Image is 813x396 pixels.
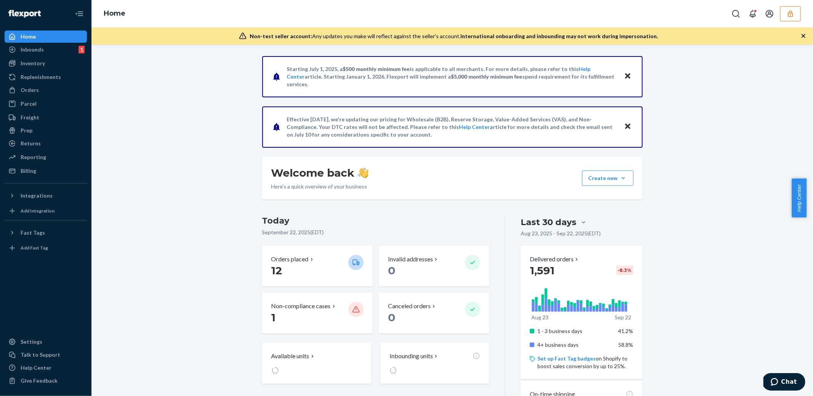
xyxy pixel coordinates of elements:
a: Prep [5,124,87,137]
button: Inbounding units [380,343,489,384]
button: Delivered orders [530,255,580,264]
a: Reporting [5,151,87,163]
a: Parcel [5,98,87,110]
p: 4+ business days [537,341,613,349]
div: Talk to Support [21,351,60,359]
a: Help Center [459,124,490,130]
p: Sep 22 [615,314,631,321]
p: Aug 23 [531,314,548,321]
div: Last 30 days [521,216,576,228]
a: Inventory [5,57,87,69]
p: Effective [DATE], we're updating our pricing for Wholesale (B2B), Reserve Storage, Value-Added Se... [287,116,617,138]
p: Non-compliance cases [271,302,331,311]
span: 0 [388,264,395,277]
div: Reporting [21,153,46,161]
p: Inbounding units [390,352,433,361]
button: Close Navigation [72,6,87,21]
div: Integrations [21,192,53,200]
button: Talk to Support [5,349,87,361]
p: September 22, 2025 ( EDT ) [262,229,490,236]
a: Replenishments [5,71,87,83]
a: Set up Fast Tag badges [537,355,596,362]
h3: Today [262,215,490,227]
button: Open account menu [762,6,777,21]
p: 1 - 3 business days [537,327,613,335]
div: Add Fast Tag [21,245,48,251]
button: Invalid addresses 0 [379,246,489,287]
span: 58.8% [619,341,633,348]
a: Add Integration [5,205,87,217]
a: Add Fast Tag [5,242,87,254]
div: Parcel [21,100,37,108]
a: Inbounds1 [5,43,87,56]
button: Available units [262,343,371,384]
a: Freight [5,111,87,124]
div: Help Center [21,364,51,372]
p: Available units [271,352,309,361]
a: Returns [5,137,87,150]
span: International onboarding and inbounding may not work during impersonation. [460,33,658,39]
a: Home [5,31,87,43]
div: Add Integration [21,208,55,214]
a: Help Center [5,362,87,374]
a: Orders [5,84,87,96]
button: Non-compliance cases 1 [262,293,373,333]
p: Starting July 1, 2025, a is applicable to all merchants. For more details, please refer to this a... [287,65,617,88]
button: Canceled orders 0 [379,293,489,333]
span: 41.2% [619,328,633,334]
button: Fast Tags [5,227,87,239]
div: -8.3 % [616,266,633,275]
button: Close [623,121,633,132]
button: Open notifications [745,6,760,21]
button: Orders placed 12 [262,246,373,287]
p: Here’s a quick overview of your business [271,183,369,190]
span: 0 [388,311,395,324]
div: Home [21,33,36,40]
h1: Welcome back [271,166,369,180]
span: 1,591 [530,264,555,277]
div: Fast Tags [21,229,45,237]
div: Replenishments [21,73,61,81]
button: Close [623,71,633,82]
span: $500 monthly minimum fee [343,66,410,72]
p: Orders placed [271,255,309,264]
p: Invalid addresses [388,255,433,264]
iframe: Opens a widget where you can chat to one of our agents [763,373,805,392]
div: Prep [21,127,32,134]
ol: breadcrumbs [98,3,131,25]
button: Integrations [5,190,87,202]
div: Settings [21,338,42,346]
span: 12 [271,264,282,277]
a: Settings [5,336,87,348]
a: Billing [5,165,87,177]
p: Aug 23, 2025 - Sep 22, 2025 ( EDT ) [521,230,601,237]
button: Create new [582,171,633,186]
div: Freight [21,114,39,121]
a: Home [104,9,125,18]
span: $5,000 monthly minimum fee [451,73,523,80]
p: on Shopify to boost sales conversion by up to 25%. [537,355,633,370]
img: Flexport logo [8,10,41,18]
div: Inbounds [21,46,44,53]
div: Orders [21,86,39,94]
div: Any updates you make will reflect against the seller's account. [250,32,658,40]
img: hand-wave emoji [358,167,369,178]
button: Help Center [792,179,807,217]
div: 1 [79,46,85,53]
span: Non-test seller account: [250,33,312,39]
div: Returns [21,140,41,147]
button: Give Feedback [5,375,87,387]
div: Billing [21,167,36,175]
button: Open Search Box [728,6,744,21]
div: Give Feedback [21,377,58,385]
p: Canceled orders [388,302,431,311]
span: 1 [271,311,276,324]
div: Inventory [21,60,45,67]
